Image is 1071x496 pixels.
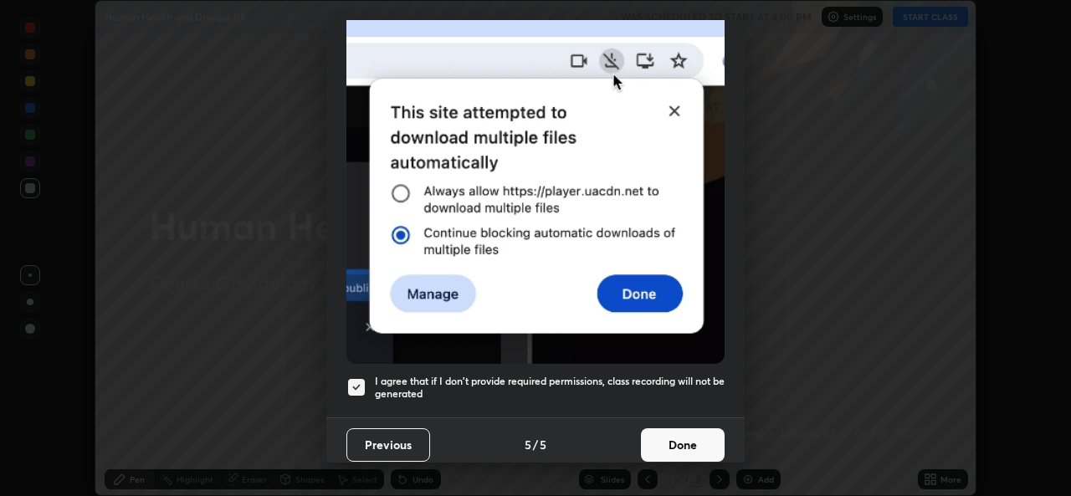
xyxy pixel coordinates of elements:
[540,436,546,453] h4: 5
[346,428,430,462] button: Previous
[533,436,538,453] h4: /
[375,375,725,401] h5: I agree that if I don't provide required permissions, class recording will not be generated
[525,436,531,453] h4: 5
[641,428,725,462] button: Done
